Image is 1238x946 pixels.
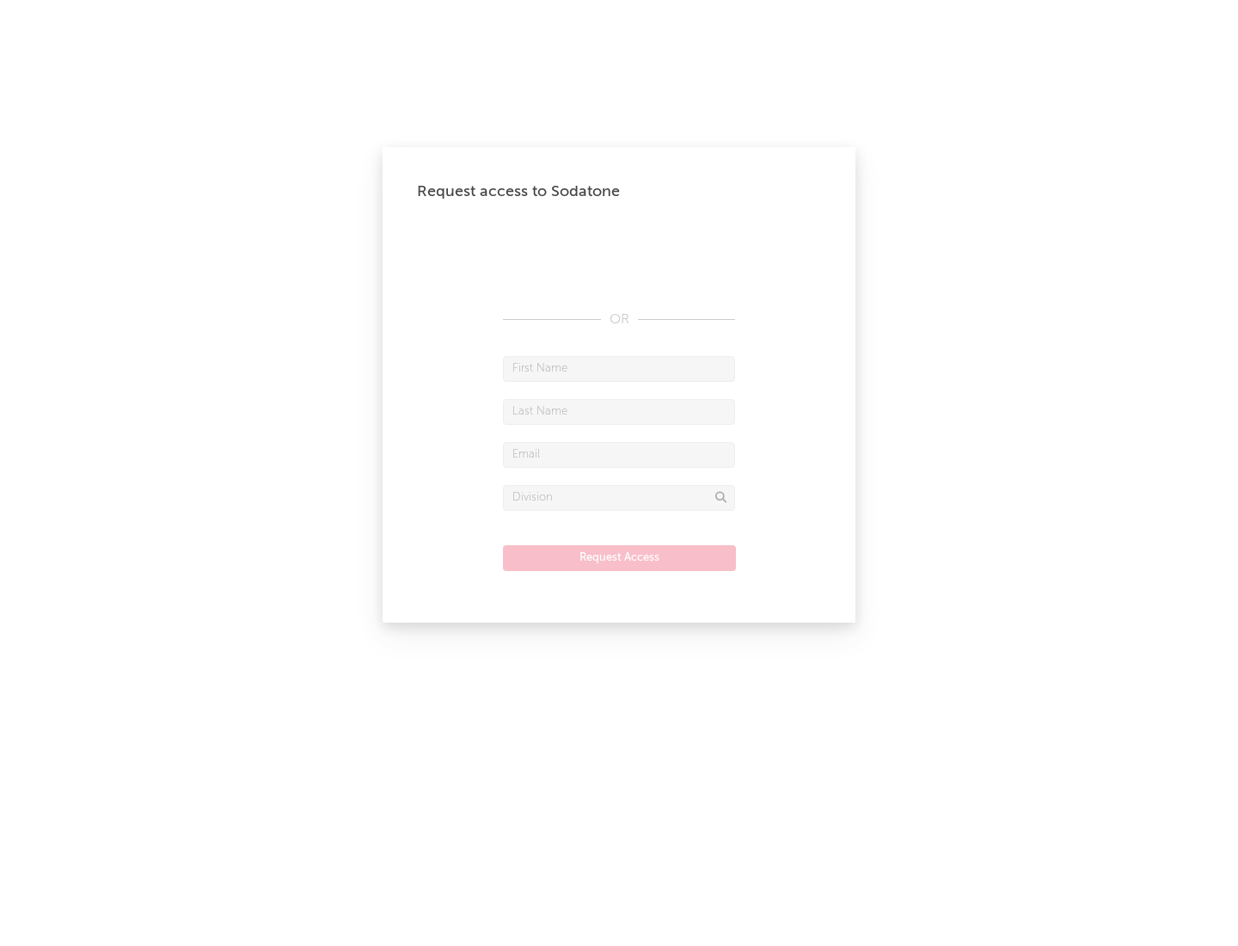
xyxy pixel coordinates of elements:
div: Request access to Sodatone [417,181,821,202]
button: Request Access [503,545,736,571]
input: Email [503,442,735,468]
input: First Name [503,356,735,382]
div: OR [503,310,735,330]
input: Last Name [503,399,735,425]
input: Division [503,485,735,511]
